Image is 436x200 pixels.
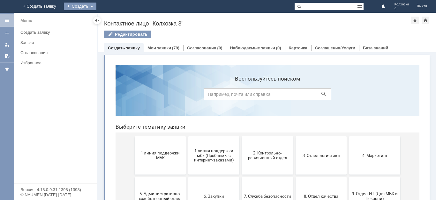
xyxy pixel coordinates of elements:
a: Создать заявку [108,46,140,50]
span: 7. Служба безопасности [133,134,181,139]
button: 3. Отдел логистики [185,76,236,115]
span: 3. Отдел логистики [187,93,234,98]
button: Финансовый отдел [185,158,236,196]
div: Создать заявку [20,30,93,35]
input: Например, почта или справка [93,28,221,40]
a: Согласования [187,46,216,50]
div: Контактное лицо "Колхозка 3" [104,20,411,27]
span: 3 [395,6,409,10]
span: 9. Отдел-ИТ (Для МБК и Пекарни) [241,132,288,141]
a: Мои заявки [2,39,12,50]
div: Согласования [20,50,93,55]
button: 7. Служба безопасности [132,117,183,155]
a: Мои заявки [147,46,171,50]
div: Создать [64,3,96,10]
button: Отдел-ИТ (Офис) [132,158,183,196]
label: Воспользуйтесь поиском [93,16,221,22]
a: Создать заявку [2,28,12,38]
span: Отдел-ИТ (Офис) [133,175,181,179]
button: 1 линия поддержки мбк (Проблемы с интернет-заказами) [78,76,129,115]
button: Франчайзинг [239,158,290,196]
button: 5. Административно-хозяйственный отдел [24,117,75,155]
a: Наблюдаемые заявки [230,46,275,50]
a: Карточка [289,46,307,50]
div: Избранное [20,61,86,65]
div: (0) [276,46,281,50]
button: 2. Контрольно-ревизионный отдел [132,76,183,115]
span: 1 линия поддержки мбк (Проблемы с интернет-заказами) [80,88,127,103]
div: Добавить в избранное [411,17,419,24]
a: Создать заявку [18,27,96,37]
span: Франчайзинг [241,175,288,179]
span: 2. Контрольно-ревизионный отдел [133,91,181,100]
span: Расширенный поиск [357,3,364,9]
span: Колхозка [395,3,409,6]
div: Скрыть меню [93,17,101,24]
span: Бухгалтерия (для мбк) [26,175,73,179]
span: 4. Маркетинг [241,93,288,98]
div: Версия: 4.18.0.9.31.1398 (1398) [20,188,91,192]
div: Заявки [20,40,93,45]
button: 9. Отдел-ИТ (Для МБК и Пекарни) [239,117,290,155]
a: База знаний [363,46,388,50]
a: Мои согласования [2,51,12,61]
div: © NAUMEN [DATE]-[DATE] [20,193,91,197]
div: (79) [172,46,179,50]
button: 1 линия поддержки МБК [24,76,75,115]
button: Бухгалтерия (для мбк) [24,158,75,196]
span: 6. Закупки [80,134,127,139]
a: Согласования [18,48,96,58]
div: Меню [20,17,32,25]
span: 5. Административно-хозяйственный отдел [26,132,73,141]
span: 1 линия поддержки МБК [26,91,73,100]
header: Выберите тематику заявки [5,64,309,70]
span: Отдел-ИТ (Битрикс24 и CRM) [80,172,127,182]
div: Сделать домашней страницей [422,17,429,24]
a: Соглашения/Услуги [315,46,355,50]
a: Заявки [18,38,96,47]
button: Отдел-ИТ (Битрикс24 и CRM) [78,158,129,196]
button: 8. Отдел качества [185,117,236,155]
span: Финансовый отдел [187,175,234,179]
button: 6. Закупки [78,117,129,155]
span: 8. Отдел качества [187,134,234,139]
div: (0) [217,46,222,50]
button: 4. Маркетинг [239,76,290,115]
